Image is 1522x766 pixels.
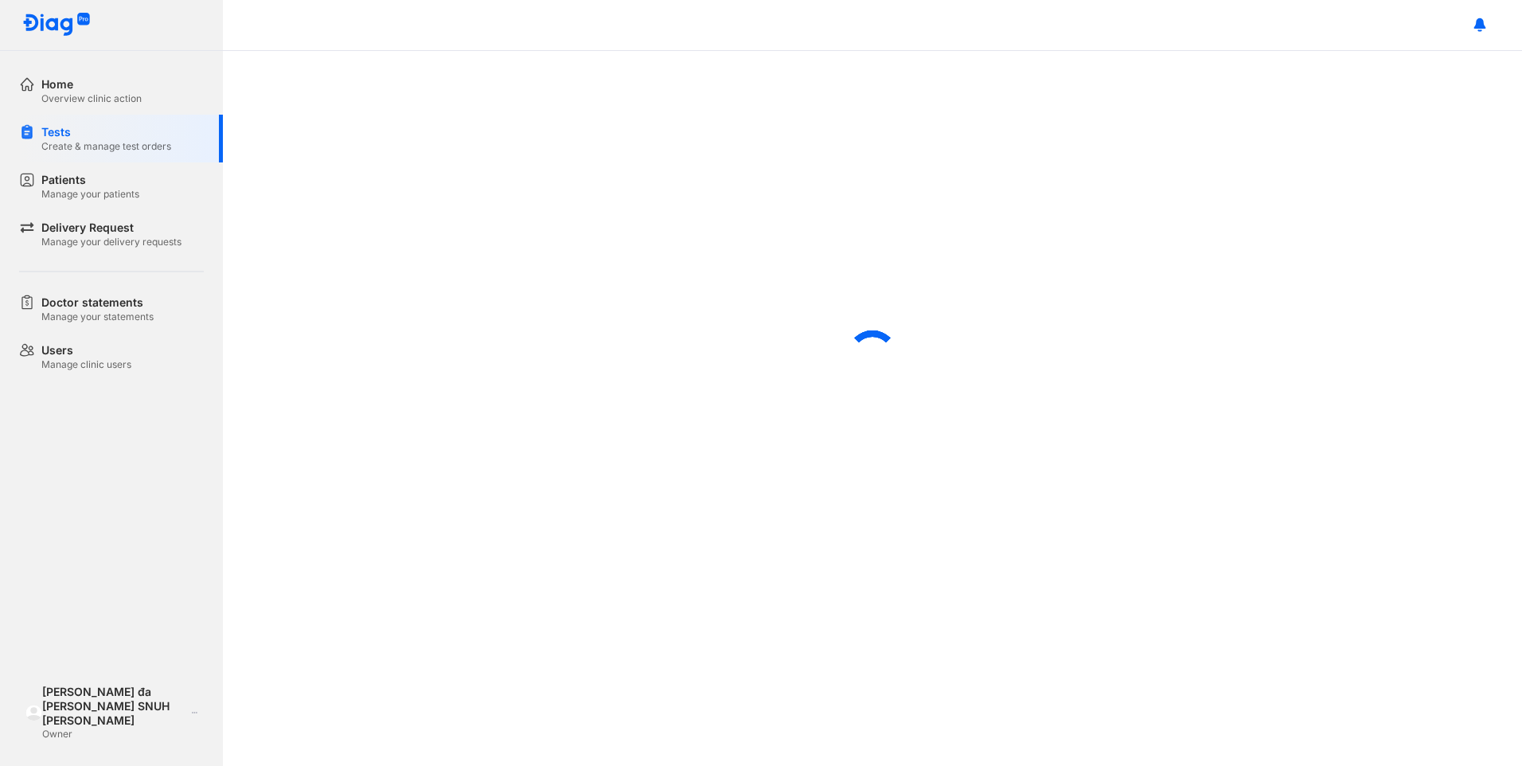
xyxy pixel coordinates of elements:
img: logo [25,705,42,721]
div: Doctor statements [41,295,154,311]
div: Home [41,76,142,92]
div: Users [41,342,131,358]
img: logo [22,13,91,37]
div: [PERSON_NAME] đa [PERSON_NAME] SNUH [PERSON_NAME] [42,685,186,728]
div: Manage clinic users [41,358,131,371]
div: Tests [41,124,171,140]
div: Overview clinic action [41,92,142,105]
div: Manage your statements [41,311,154,323]
div: Delivery Request [41,220,181,236]
div: Patients [41,172,139,188]
div: Create & manage test orders [41,140,171,153]
div: Manage your patients [41,188,139,201]
div: Manage your delivery requests [41,236,181,248]
div: Owner [42,728,186,741]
